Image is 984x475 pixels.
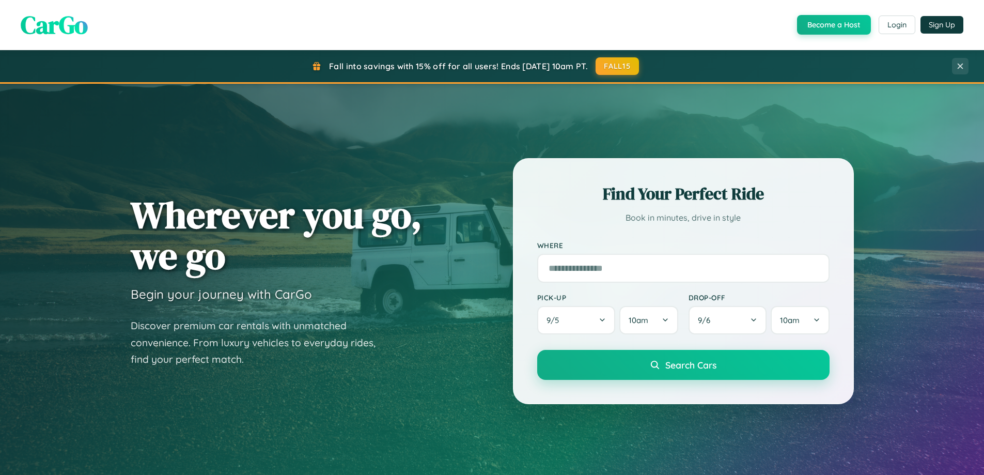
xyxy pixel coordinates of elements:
[665,359,716,371] span: Search Cars
[329,61,588,71] span: Fall into savings with 15% off for all users! Ends [DATE] 10am PT.
[797,15,871,35] button: Become a Host
[689,306,767,334] button: 9/6
[771,306,829,334] button: 10am
[920,16,963,34] button: Sign Up
[21,8,88,42] span: CarGo
[537,293,678,302] label: Pick-up
[780,315,800,325] span: 10am
[537,350,830,380] button: Search Cars
[596,57,639,75] button: FALL15
[879,16,915,34] button: Login
[546,315,564,325] span: 9 / 5
[537,306,616,334] button: 9/5
[629,315,648,325] span: 10am
[131,317,389,368] p: Discover premium car rentals with unmatched convenience. From luxury vehicles to everyday rides, ...
[619,306,678,334] button: 10am
[131,286,312,302] h3: Begin your journey with CarGo
[537,182,830,205] h2: Find Your Perfect Ride
[537,210,830,225] p: Book in minutes, drive in style
[689,293,830,302] label: Drop-off
[131,194,422,276] h1: Wherever you go, we go
[698,315,715,325] span: 9 / 6
[537,241,830,250] label: Where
